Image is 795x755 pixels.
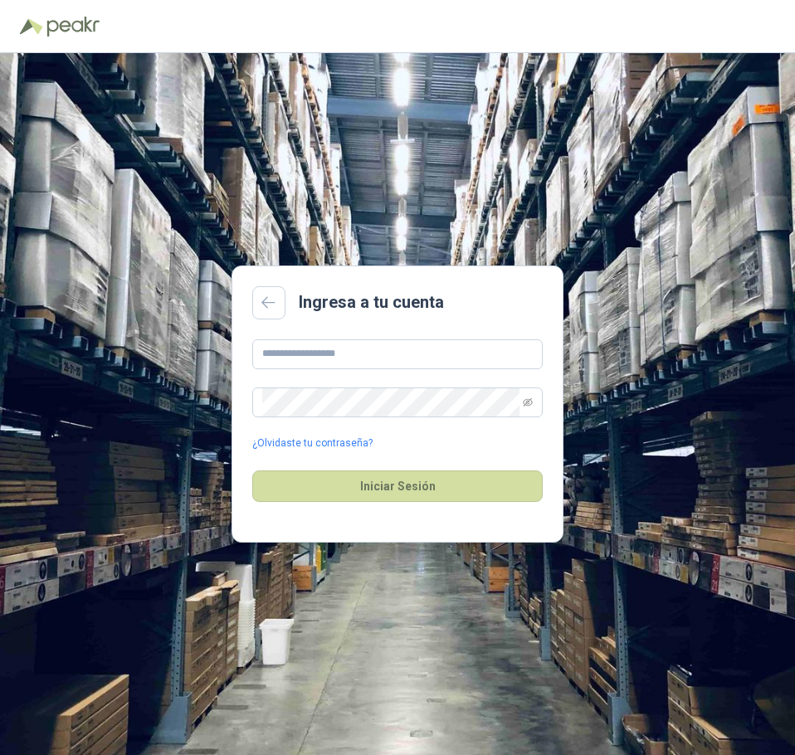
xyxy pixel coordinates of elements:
[46,17,100,37] img: Peakr
[299,290,444,315] h2: Ingresa a tu cuenta
[523,397,533,407] span: eye-invisible
[20,18,43,35] img: Logo
[252,470,543,502] button: Iniciar Sesión
[252,436,373,451] a: ¿Olvidaste tu contraseña?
